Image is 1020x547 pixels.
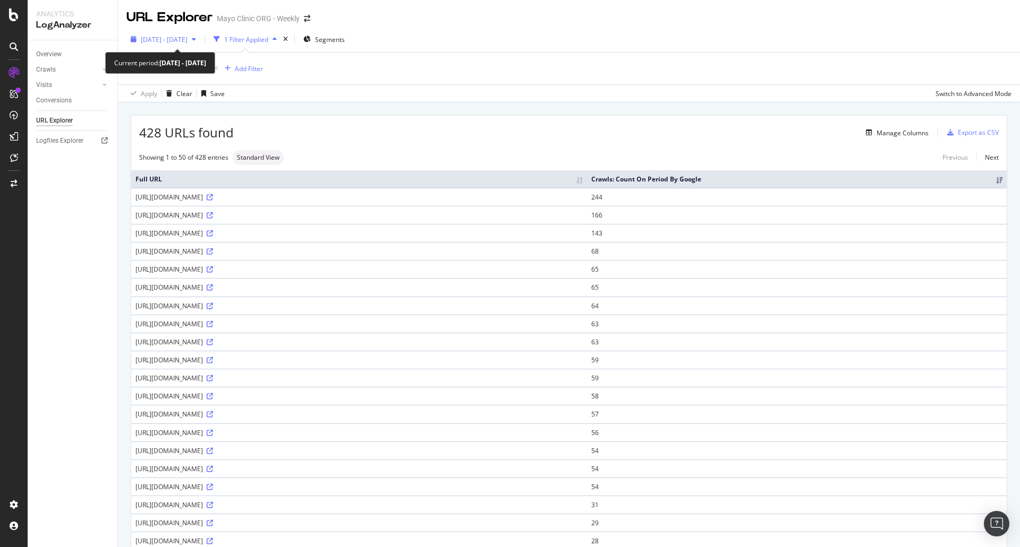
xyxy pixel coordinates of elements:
div: [URL][DOMAIN_NAME] [135,500,583,509]
div: [URL][DOMAIN_NAME] [135,229,583,238]
td: 244 [587,188,1007,206]
div: Add Filter [235,64,263,73]
div: Crawls [36,64,56,75]
div: [URL][DOMAIN_NAME] [135,211,583,220]
div: Visits [36,80,52,91]
div: [URL][DOMAIN_NAME] [135,265,583,274]
div: [URL][DOMAIN_NAME] [135,536,583,545]
td: 59 [587,351,1007,369]
div: [URL][DOMAIN_NAME] [135,301,583,310]
a: Crawls [36,64,99,75]
td: 54 [587,459,1007,477]
div: [URL][DOMAIN_NAME] [135,410,583,419]
button: Manage Columns [862,126,929,139]
div: [URL][DOMAIN_NAME] [135,392,583,401]
div: Clear [176,89,192,98]
button: Segments [299,31,349,48]
a: URL Explorer [36,115,110,126]
div: [URL][DOMAIN_NAME] [135,193,583,202]
a: Overview [36,49,110,60]
div: [URL][DOMAIN_NAME] [135,247,583,256]
th: Full URL: activate to sort column ascending [131,170,587,188]
button: 1 Filter Applied [209,31,281,48]
div: LogAnalyzer [36,19,109,31]
b: [DATE] - [DATE] [159,58,206,67]
td: 64 [587,297,1007,315]
div: [URL][DOMAIN_NAME] [135,464,583,473]
td: 56 [587,423,1007,441]
div: [URL][DOMAIN_NAME] [135,319,583,328]
div: [URL][DOMAIN_NAME] [135,518,583,527]
td: 31 [587,496,1007,514]
div: [URL][DOMAIN_NAME] [135,428,583,437]
div: Mayo Clinic ORG - Weekly [217,13,300,24]
td: 63 [587,333,1007,351]
td: 63 [587,315,1007,333]
div: Showing 1 to 50 of 428 entries [139,153,228,162]
a: Logfiles Explorer [36,135,110,146]
span: 428 URLs found [139,124,234,142]
div: Current period: [114,57,206,69]
div: Conversions [36,95,72,106]
td: 65 [587,278,1007,296]
span: [DATE] - [DATE] [141,35,188,44]
div: Open Intercom Messenger [984,511,1009,536]
div: Logfiles Explorer [36,135,83,146]
td: 54 [587,477,1007,496]
th: Crawls: Count On Period By Google: activate to sort column ascending [587,170,1007,188]
span: Segments [315,35,345,44]
a: Conversions [36,95,110,106]
a: Next [976,150,999,165]
td: 59 [587,369,1007,387]
div: [URL][DOMAIN_NAME] [135,374,583,383]
td: 143 [587,224,1007,242]
div: Switch to Advanced Mode [936,89,1011,98]
div: [URL][DOMAIN_NAME] [135,482,583,491]
a: Visits [36,80,99,91]
div: URL Explorer [126,8,212,27]
div: Apply [141,89,157,98]
div: Analytics [36,8,109,19]
td: 58 [587,387,1007,405]
div: Overview [36,49,62,60]
div: URL Explorer [36,115,73,126]
button: Switch to Advanced Mode [931,85,1011,102]
button: Add Filter [220,62,263,75]
div: [URL][DOMAIN_NAME] [135,446,583,455]
button: [DATE] - [DATE] [126,31,200,48]
button: Apply [126,85,157,102]
span: Standard View [237,154,279,161]
button: Clear [162,85,192,102]
td: 57 [587,405,1007,423]
button: Save [197,85,225,102]
div: times [281,34,290,45]
div: [URL][DOMAIN_NAME] [135,337,583,346]
div: [URL][DOMAIN_NAME] [135,283,583,292]
td: 29 [587,514,1007,532]
div: Manage Columns [877,128,929,137]
div: Save [210,89,225,98]
td: 166 [587,206,1007,224]
div: [URL][DOMAIN_NAME] [135,355,583,364]
div: 1 Filter Applied [224,35,268,44]
td: 54 [587,441,1007,459]
td: 68 [587,242,1007,260]
div: neutral label [233,150,284,165]
td: 65 [587,260,1007,278]
div: arrow-right-arrow-left [304,15,310,22]
button: Export as CSV [943,124,999,141]
div: Export as CSV [958,128,999,137]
